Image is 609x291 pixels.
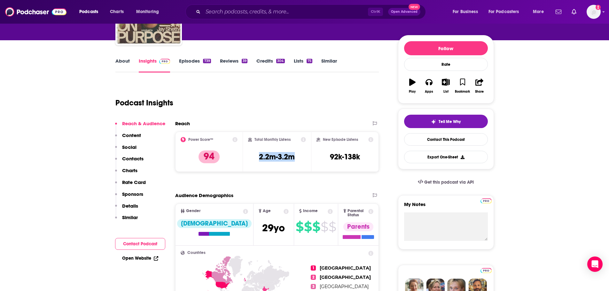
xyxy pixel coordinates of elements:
[413,174,479,190] a: Get this podcast via API
[480,268,492,273] img: Podchaser Pro
[587,5,601,19] img: User Profile
[454,74,471,97] button: Bookmark
[404,201,488,212] label: My Notes
[220,58,247,73] a: Reviews39
[122,256,158,261] a: Open Website
[312,222,320,232] span: $
[296,222,303,232] span: $
[330,152,360,162] h3: 92k-138k
[443,90,449,94] div: List
[587,5,601,19] button: Show profile menu
[115,156,144,167] button: Contacts
[425,90,433,94] div: Apps
[115,167,137,179] button: Charts
[533,7,544,16] span: More
[106,7,128,17] a: Charts
[294,58,312,73] a: Lists75
[179,58,211,73] a: Episodes739
[122,203,138,209] p: Details
[311,284,316,289] span: 3
[311,275,316,280] span: 2
[484,7,528,17] button: open menu
[136,7,159,16] span: Monitoring
[391,10,418,13] span: Open Advanced
[115,98,173,108] h1: Podcast Insights
[115,238,165,250] button: Contact Podcast
[421,74,437,97] button: Apps
[115,120,165,132] button: Reach & Audience
[553,6,564,17] a: Show notifications dropdown
[276,59,285,63] div: 304
[448,7,486,17] button: open menu
[187,251,206,255] span: Countries
[347,209,367,217] span: Parental Status
[431,119,436,124] img: tell me why sparkle
[122,179,146,185] p: Rate Card
[254,137,291,142] h2: Total Monthly Listens
[343,222,373,231] div: Parents
[368,8,383,16] span: Ctrl K
[321,222,328,232] span: $
[159,59,170,64] img: Podchaser Pro
[480,267,492,273] a: Pro website
[122,132,141,138] p: Content
[321,58,337,73] a: Similar
[175,120,190,126] h2: Reach
[203,7,368,17] input: Search podcasts, credits, & more...
[115,144,137,156] button: Social
[175,192,233,198] h2: Audience Demographics
[5,6,66,18] img: Podchaser - Follow, Share and Rate Podcasts
[404,133,488,146] a: Contact This Podcast
[303,209,318,213] span: Income
[437,74,454,97] button: List
[177,219,252,228] div: [DEMOGRAPHIC_DATA]
[115,179,146,191] button: Rate Card
[404,41,488,55] button: Follow
[304,222,312,232] span: $
[139,58,170,73] a: InsightsPodchaser Pro
[471,74,488,97] button: Share
[122,167,137,173] p: Charts
[79,7,98,16] span: Podcasts
[115,203,138,215] button: Details
[199,150,220,163] p: 94
[203,59,211,63] div: 739
[75,7,106,17] button: open menu
[122,156,144,162] p: Contacts
[388,8,420,16] button: Open AdvancedNew
[409,4,420,10] span: New
[404,151,488,163] button: Export One-Sheet
[115,58,130,73] a: About
[329,222,336,232] span: $
[404,74,421,97] button: Play
[256,58,285,73] a: Credits304
[115,214,138,226] button: Similar
[263,209,271,213] span: Age
[587,257,603,272] div: Open Intercom Messenger
[262,222,285,234] span: 29 yo
[188,137,213,142] h2: Power Score™
[320,265,371,271] span: [GEOGRAPHIC_DATA]
[259,152,295,162] h3: 2.2m-3.2m
[115,191,143,203] button: Sponsors
[115,132,141,144] button: Content
[404,58,488,71] div: Rate
[191,4,432,19] div: Search podcasts, credits, & more...
[323,137,358,142] h2: New Episode Listens
[455,90,470,94] div: Bookmark
[587,5,601,19] span: Logged in as gbrussel
[242,59,247,63] div: 39
[186,209,200,213] span: Gender
[409,90,416,94] div: Play
[320,284,369,289] span: [GEOGRAPHIC_DATA]
[110,7,124,16] span: Charts
[569,6,579,17] a: Show notifications dropdown
[528,7,552,17] button: open menu
[480,197,492,203] a: Pro website
[122,144,137,150] p: Social
[596,5,601,10] svg: Add a profile image
[122,191,143,197] p: Sponsors
[488,7,519,16] span: For Podcasters
[439,119,461,124] span: Tell Me Why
